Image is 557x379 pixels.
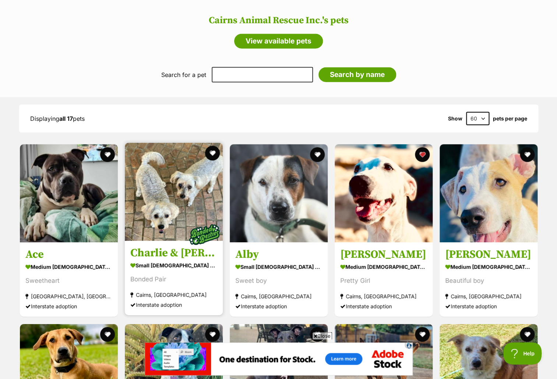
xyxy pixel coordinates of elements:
iframe: Advertisement [145,342,413,375]
div: Cairns, [GEOGRAPHIC_DATA] [130,290,217,300]
label: Search for a pet [161,71,206,78]
div: Interstate adoption [445,301,532,311]
h3: [PERSON_NAME] [340,248,427,262]
div: small [DEMOGRAPHIC_DATA] Dog [130,260,217,271]
div: [GEOGRAPHIC_DATA], [GEOGRAPHIC_DATA] [25,291,112,301]
div: Pretty Girl [340,276,427,286]
h3: Ace [25,248,112,262]
input: Search by name [318,67,396,82]
h3: Charlie & [PERSON_NAME] [130,246,217,260]
button: favourite [520,147,535,162]
iframe: Help Scout Beacon - Open [503,342,542,364]
div: Interstate adoption [130,300,217,310]
img: Alexis [335,144,433,242]
button: favourite [415,327,430,341]
img: Alby [230,144,328,242]
h2: Cairns Animal Rescue Inc.'s pets [7,15,550,26]
h3: Alby [235,248,322,262]
button: favourite [520,327,535,341]
button: favourite [100,147,115,162]
a: [PERSON_NAME] medium [DEMOGRAPHIC_DATA] Dog Pretty Girl Cairns, [GEOGRAPHIC_DATA] Interstate adop... [335,242,433,317]
a: [PERSON_NAME] medium [DEMOGRAPHIC_DATA] Dog Beautiful boy Cairns, [GEOGRAPHIC_DATA] Interstate ad... [440,242,537,317]
a: Alby small [DEMOGRAPHIC_DATA] Dog Sweet boy Cairns, [GEOGRAPHIC_DATA] Interstate adoption favourite [230,242,328,317]
span: Displaying pets [30,115,85,122]
div: Sweet boy [235,276,322,286]
div: Cairns, [GEOGRAPHIC_DATA] [445,291,532,301]
button: favourite [205,327,220,341]
button: favourite [310,147,325,162]
div: medium [DEMOGRAPHIC_DATA] Dog [340,262,427,272]
label: pets per page [493,115,527,121]
button: favourite [100,327,115,341]
div: Interstate adoption [340,301,427,311]
img: Charlie & Isa [125,143,223,241]
button: favourite [310,327,325,341]
button: favourite [205,145,220,160]
img: bonded besties [186,216,223,253]
span: Show [448,115,462,121]
div: medium [DEMOGRAPHIC_DATA] Dog [25,262,112,272]
div: Interstate adoption [235,301,322,311]
div: Interstate adoption [25,301,112,311]
div: Bonded Pair [130,274,217,284]
div: Cairns, [GEOGRAPHIC_DATA] [235,291,322,301]
a: Charlie & [PERSON_NAME] small [DEMOGRAPHIC_DATA] Dog Bonded Pair Cairns, [GEOGRAPHIC_DATA] Inters... [125,241,223,315]
div: Cairns, [GEOGRAPHIC_DATA] [340,291,427,301]
a: View available pets [234,34,323,48]
div: medium [DEMOGRAPHIC_DATA] Dog [445,262,532,272]
a: Ace medium [DEMOGRAPHIC_DATA] Dog Sweetheart [GEOGRAPHIC_DATA], [GEOGRAPHIC_DATA] Interstate adop... [20,242,118,317]
button: favourite [415,147,430,162]
img: Harlen [440,144,537,242]
div: small [DEMOGRAPHIC_DATA] Dog [235,262,322,272]
div: Beautiful boy [445,276,532,286]
span: Close [312,332,332,339]
img: Ace [20,144,118,242]
div: Sweetheart [25,276,112,286]
strong: all 17 [59,115,73,122]
h3: [PERSON_NAME] [445,248,532,262]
